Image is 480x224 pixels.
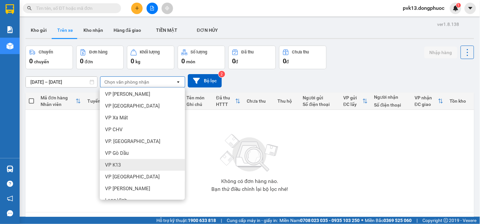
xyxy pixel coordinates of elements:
[292,50,309,54] div: Chưa thu
[457,3,460,8] span: 1
[468,5,473,11] span: caret-down
[26,77,97,87] input: Select a date range.
[27,6,32,10] span: search
[105,150,129,156] span: VP Gò Dầu
[197,28,218,33] span: ĐƠN HỦY
[178,46,225,69] button: Số lượng0món
[374,94,408,100] div: Người nhận
[279,46,327,69] button: Chưa thu0đ
[191,50,207,54] div: Số lượng
[279,217,360,224] span: Miền Nam
[340,92,371,110] th: Toggle SortBy
[241,50,254,54] div: Đã thu
[105,162,121,168] span: VP K13
[7,26,13,33] img: solution-icon
[76,46,124,69] button: Đơn hàng0đơn
[150,6,154,10] span: file-add
[26,22,52,38] button: Kho gửi
[7,210,13,216] span: message
[131,57,134,65] span: 0
[187,95,209,100] div: Tên món
[398,4,450,12] span: pvk13.dongphuoc
[165,6,169,10] span: aim
[286,59,289,64] span: đ
[216,102,235,107] div: HTTT
[283,57,286,65] span: 0
[108,22,146,38] button: Hàng đã giao
[227,217,278,224] span: Cung cấp máy in - giấy in:
[456,3,461,8] sup: 1
[365,217,412,224] span: Miền Bắc
[188,74,222,88] button: Bộ lọc
[211,187,288,192] div: Bạn thử điều chỉnh lại bộ lọc nhé!
[52,22,78,38] button: Trên xe
[89,50,107,54] div: Đơn hàng
[344,95,363,100] div: VP gửi
[437,21,459,28] div: ver 1.8.138
[186,59,195,64] span: món
[131,3,143,14] button: plus
[465,3,476,14] button: caret-down
[105,185,150,192] span: VP [PERSON_NAME]
[7,195,13,202] span: notification
[105,126,123,133] span: VP CHV
[105,114,128,121] span: VP Xa Mát
[85,59,93,64] span: đơn
[424,47,457,58] button: Nhập hàng
[303,95,337,100] div: Người gửi
[221,217,222,224] span: |
[247,98,271,104] div: Chưa thu
[187,102,209,107] div: Ghi chú
[181,57,185,65] span: 0
[34,59,49,64] span: chuyến
[80,57,83,65] span: 0
[41,95,76,100] div: Mã đơn hàng
[278,98,296,104] div: Thu hộ
[303,102,337,107] div: Số điện thoại
[41,102,76,107] div: Nhân viên
[162,3,173,14] button: aim
[344,102,363,107] div: ĐC lấy
[105,173,160,180] span: VP [GEOGRAPHIC_DATA]
[36,5,113,12] input: Tìm tên, số ĐT hoặc mã đơn
[217,130,282,176] img: svg+xml;base64,PHN2ZyBjbGFzcz0ibGlzdC1wbHVnX19zdmciIHhtbG5zPSJodHRwOi8vd3d3LnczLm9yZy8yMDAwL3N2Zy...
[236,59,238,64] span: đ
[147,3,158,14] button: file-add
[232,57,236,65] span: 0
[453,5,459,11] img: icon-new-feature
[156,217,216,224] span: Hỗ trợ kỹ thuật:
[417,217,418,224] span: |
[105,103,160,109] span: VP [GEOGRAPHIC_DATA]
[87,98,104,104] div: Tuyến
[415,102,438,107] div: ĐC giao
[450,98,471,104] div: Tồn kho
[7,166,13,173] img: warehouse-icon
[411,92,446,110] th: Toggle SortBy
[105,138,160,145] span: VP. [GEOGRAPHIC_DATA]
[176,79,181,85] svg: open
[105,91,150,97] span: VP [PERSON_NAME]
[7,43,13,50] img: warehouse-icon
[135,59,140,64] span: kg
[140,50,160,54] div: Khối lượng
[221,179,278,184] div: Không có đơn hàng nào.
[78,22,108,38] button: Kho nhận
[104,79,149,85] div: Chọn văn phòng nhận
[216,95,235,100] div: Đã thu
[228,46,276,69] button: Đã thu0đ
[105,197,127,204] span: Long Vĩnh
[37,92,84,110] th: Toggle SortBy
[362,219,364,222] span: ⚪️
[135,6,139,10] span: plus
[188,218,216,223] strong: 1900 633 818
[384,218,412,223] strong: 0369 525 060
[156,28,177,33] span: TIỀN MẶT
[415,95,438,100] div: VP nhận
[6,4,14,14] img: logo-vxr
[39,50,53,54] div: Chuyến
[444,218,448,223] span: copyright
[7,181,13,187] span: question-circle
[213,92,244,110] th: Toggle SortBy
[300,218,360,223] strong: 0708 023 035 - 0935 103 250
[127,46,174,69] button: Khối lượng0kg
